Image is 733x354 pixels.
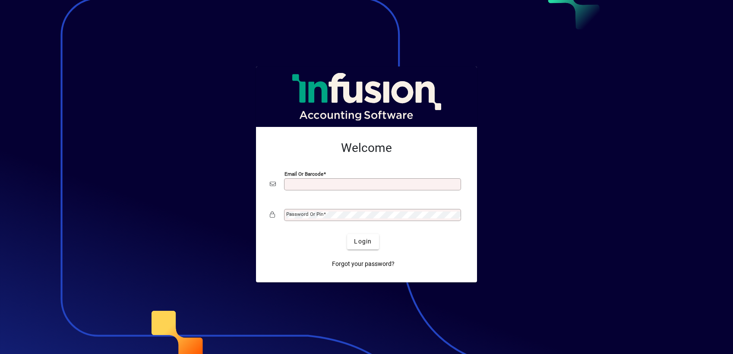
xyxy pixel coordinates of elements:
a: Forgot your password? [329,256,398,272]
h2: Welcome [270,141,463,155]
mat-label: Email or Barcode [284,171,323,177]
span: Login [354,237,372,246]
mat-label: Password or Pin [286,211,323,217]
span: Forgot your password? [332,259,395,269]
button: Login [347,234,379,250]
